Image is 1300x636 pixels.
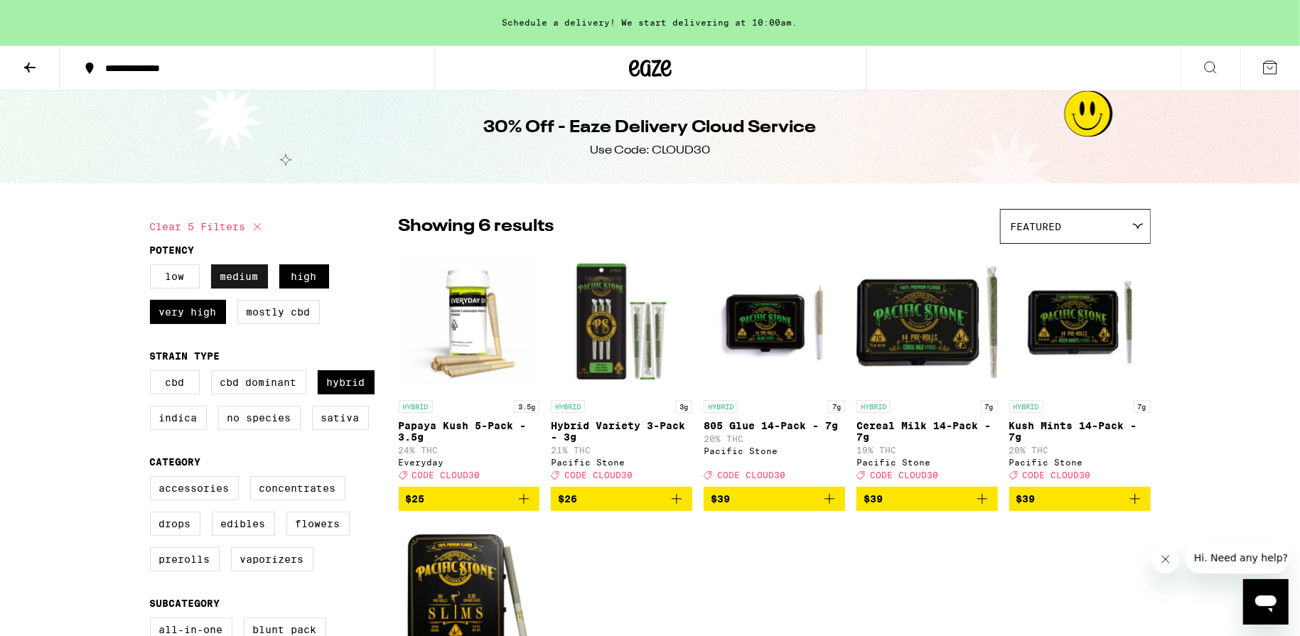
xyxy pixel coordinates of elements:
span: $26 [558,493,577,505]
div: Pacific Stone [1009,458,1151,467]
button: Clear 5 filters [150,209,266,244]
p: 7g [828,400,845,413]
p: 21% THC [551,446,692,455]
label: Very High [150,300,226,324]
img: Pacific Stone - Hybrid Variety 3-Pack - 3g [551,251,692,393]
span: CODE CLOUD30 [870,470,938,480]
p: HYBRID [856,400,891,413]
label: Low [150,264,200,289]
label: Prerolls [150,547,220,571]
a: Open page for Cereal Milk 14-Pack - 7g from Pacific Stone [856,251,998,487]
p: 3.5g [514,400,539,413]
p: 20% THC [1009,446,1151,455]
span: CODE CLOUD30 [564,470,633,480]
span: CODE CLOUD30 [1023,470,1091,480]
p: HYBRID [704,400,738,413]
p: HYBRID [1009,400,1043,413]
legend: Category [150,456,201,468]
img: Pacific Stone - Cereal Milk 14-Pack - 7g [856,251,998,393]
button: Add to bag [399,487,540,511]
label: Edibles [212,512,275,536]
span: $25 [406,493,425,505]
iframe: Close message [1151,545,1180,573]
a: Open page for Papaya Kush 5-Pack - 3.5g from Everyday [399,251,540,487]
button: Add to bag [856,487,998,511]
img: Pacific Stone - 805 Glue 14-Pack - 7g [704,251,845,393]
p: HYBRID [399,400,433,413]
button: Add to bag [704,487,845,511]
img: Pacific Stone - Kush Mints 14-Pack - 7g [1009,251,1151,393]
h1: 30% Off - Eaze Delivery Cloud Service [484,116,817,140]
p: 19% THC [856,446,998,455]
div: Pacific Stone [551,458,692,467]
label: CBD [150,370,200,394]
label: Mostly CBD [237,300,320,324]
p: Hybrid Variety 3-Pack - 3g [551,420,692,443]
a: Open page for Kush Mints 14-Pack - 7g from Pacific Stone [1009,251,1151,487]
label: Indica [150,406,207,430]
label: Drops [150,512,200,536]
p: Kush Mints 14-Pack - 7g [1009,420,1151,443]
p: 3g [675,400,692,413]
label: Medium [211,264,268,289]
p: 20% THC [704,434,845,443]
legend: Subcategory [150,598,220,609]
a: Open page for Hybrid Variety 3-Pack - 3g from Pacific Stone [551,251,692,487]
label: Sativa [312,406,369,430]
span: $39 [711,493,730,505]
div: Everyday [399,458,540,467]
legend: Strain Type [150,350,220,362]
p: Cereal Milk 14-Pack - 7g [856,420,998,443]
p: 7g [981,400,998,413]
a: Open page for 805 Glue 14-Pack - 7g from Pacific Stone [704,251,845,487]
p: 24% THC [399,446,540,455]
label: No Species [218,406,301,430]
p: 7g [1134,400,1151,413]
p: Papaya Kush 5-Pack - 3.5g [399,420,540,443]
div: Pacific Stone [704,446,845,456]
span: $39 [1016,493,1036,505]
iframe: Message from company [1186,542,1289,573]
span: Featured [1011,221,1062,232]
label: High [279,264,329,289]
label: Concentrates [250,476,345,500]
span: CODE CLOUD30 [412,470,480,480]
img: Everyday - Papaya Kush 5-Pack - 3.5g [399,251,540,393]
label: Flowers [286,512,350,536]
p: 805 Glue 14-Pack - 7g [704,420,845,431]
span: CODE CLOUD30 [717,470,785,480]
button: Add to bag [1009,487,1151,511]
span: $39 [864,493,883,505]
label: CBD Dominant [211,370,306,394]
p: Showing 6 results [399,215,554,239]
legend: Potency [150,244,195,256]
label: Accessories [150,476,239,500]
div: Use Code: CLOUD30 [590,143,710,158]
div: Pacific Stone [856,458,998,467]
p: HYBRID [551,400,585,413]
label: Hybrid [318,370,375,394]
label: Vaporizers [231,547,313,571]
iframe: Button to launch messaging window [1243,579,1289,625]
button: Add to bag [551,487,692,511]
